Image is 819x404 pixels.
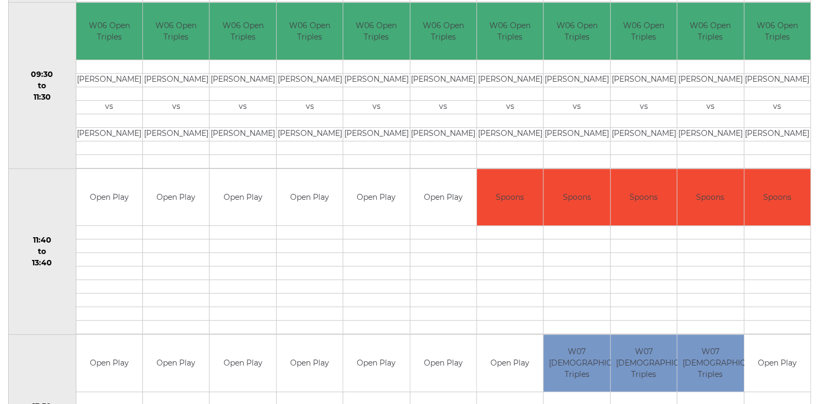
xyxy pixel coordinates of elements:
td: [PERSON_NAME] [343,73,409,87]
td: W06 Open Triples [677,3,743,60]
td: vs [209,100,276,114]
td: Spoons [611,169,677,226]
td: [PERSON_NAME] [477,127,543,141]
td: vs [76,100,142,114]
td: W06 Open Triples [543,3,610,60]
td: vs [143,100,209,114]
td: W06 Open Triples [477,3,543,60]
td: [PERSON_NAME] [343,127,409,141]
td: Open Play [343,335,409,392]
td: vs [343,100,409,114]
td: 09:30 to 11:30 [9,3,76,169]
td: [PERSON_NAME] [410,73,476,87]
td: W06 Open Triples [611,3,677,60]
td: vs [543,100,610,114]
td: W06 Open Triples [209,3,276,60]
td: Open Play [343,169,409,226]
td: [PERSON_NAME] [410,127,476,141]
td: Open Play [76,335,142,392]
td: Open Play [410,169,476,226]
td: Open Play [744,335,811,392]
td: [PERSON_NAME] [143,127,209,141]
td: [PERSON_NAME] [209,127,276,141]
td: Open Play [143,169,209,226]
td: [PERSON_NAME] [543,127,610,141]
td: Open Play [209,335,276,392]
td: [PERSON_NAME] [143,73,209,87]
td: W06 Open Triples [410,3,476,60]
td: Spoons [677,169,743,226]
td: [PERSON_NAME] [76,127,142,141]
td: [PERSON_NAME] [477,73,543,87]
td: [PERSON_NAME] [543,73,610,87]
td: vs [744,100,811,114]
td: [PERSON_NAME] [744,127,811,141]
td: [PERSON_NAME] [611,127,677,141]
td: W06 Open Triples [744,3,811,60]
td: Open Play [143,335,209,392]
td: W07 [DEMOGRAPHIC_DATA] Triples [677,335,743,392]
td: W06 Open Triples [343,3,409,60]
td: [PERSON_NAME] [277,127,343,141]
td: W06 Open Triples [277,3,343,60]
td: vs [677,100,743,114]
td: vs [277,100,343,114]
td: [PERSON_NAME] [677,127,743,141]
td: vs [410,100,476,114]
td: Spoons [543,169,610,226]
td: Open Play [477,335,543,392]
td: Spoons [477,169,543,226]
td: W07 [DEMOGRAPHIC_DATA] Triples [611,335,677,392]
td: 11:40 to 13:40 [9,168,76,335]
td: [PERSON_NAME] [611,73,677,87]
td: [PERSON_NAME] [76,73,142,87]
td: [PERSON_NAME] [744,73,811,87]
td: Open Play [277,169,343,226]
td: W07 [DEMOGRAPHIC_DATA] Triples [543,335,610,392]
td: vs [477,100,543,114]
td: W06 Open Triples [76,3,142,60]
td: vs [611,100,677,114]
td: Open Play [277,335,343,392]
td: [PERSON_NAME] [277,73,343,87]
td: [PERSON_NAME] [677,73,743,87]
td: Open Play [410,335,476,392]
td: Spoons [744,169,811,226]
td: Open Play [76,169,142,226]
td: [PERSON_NAME] [209,73,276,87]
td: Open Play [209,169,276,226]
td: W06 Open Triples [143,3,209,60]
